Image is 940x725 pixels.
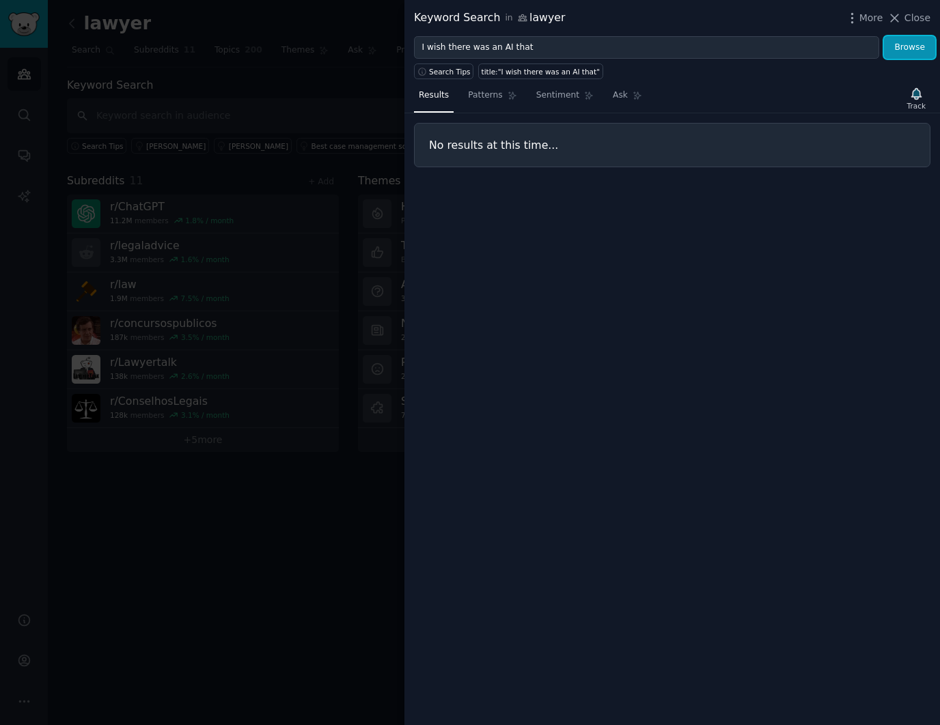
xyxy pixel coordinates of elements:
div: Track [907,101,926,111]
button: More [845,11,883,25]
a: title:"I wish there was an AI that" [478,63,603,79]
button: Browse [884,36,935,59]
span: More [859,11,883,25]
button: Close [887,11,930,25]
div: title:"I wish there was an AI that" [482,67,600,76]
span: Close [904,11,930,25]
div: Keyword Search lawyer [414,10,565,27]
button: Track [902,84,930,113]
span: Patterns [468,89,502,102]
span: in [505,12,512,25]
input: Try a keyword related to your business [414,36,879,59]
a: Results [414,85,454,113]
a: Patterns [463,85,521,113]
span: Search Tips [429,67,471,76]
a: Ask [608,85,647,113]
a: Sentiment [531,85,598,113]
span: Sentiment [536,89,579,102]
span: Ask [613,89,628,102]
span: Results [419,89,449,102]
button: Search Tips [414,63,473,79]
h3: No results at this time... [429,138,915,152]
